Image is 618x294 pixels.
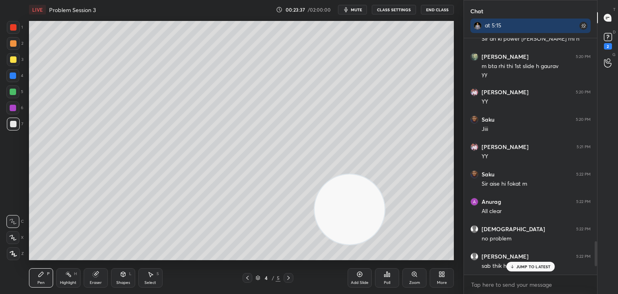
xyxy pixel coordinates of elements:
div: L [129,272,132,276]
div: LIVE [29,5,46,14]
span: mute [351,7,362,12]
div: 5 [276,274,280,282]
div: 1 [7,21,23,34]
div: 2 [7,37,23,50]
img: 9689d3ed888646769c7969bc1f381e91.jpg [474,22,482,30]
p: Chat [464,0,490,22]
div: C [6,215,24,228]
button: End Class [421,5,454,14]
div: Pen [37,281,45,285]
div: X [6,231,24,244]
div: 5 [6,85,23,98]
div: H [74,272,77,276]
div: 2 [604,43,612,50]
div: at 5:15 [485,22,562,29]
div: Add Slide [351,281,369,285]
div: P [47,272,49,276]
div: 4 [262,275,270,280]
button: CLASS SETTINGS [372,5,416,14]
div: Poll [384,281,390,285]
p: D [613,29,616,35]
div: Highlight [60,281,76,285]
div: S [157,272,159,276]
div: Select [144,281,156,285]
div: 6 [6,101,23,114]
p: G [612,52,616,58]
div: Eraser [90,281,102,285]
div: 4 [6,69,23,82]
button: mute [338,5,367,14]
h4: Problem Session 3 [49,6,96,14]
div: / [272,275,274,280]
p: JUMP TO LATEST [516,264,551,269]
div: grid [464,38,597,275]
div: Shapes [116,281,130,285]
div: Z [7,247,24,260]
div: 7 [7,118,23,130]
div: More [437,281,447,285]
div: 3 [7,53,23,66]
div: Zoom [409,281,420,285]
p: T [613,6,616,12]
